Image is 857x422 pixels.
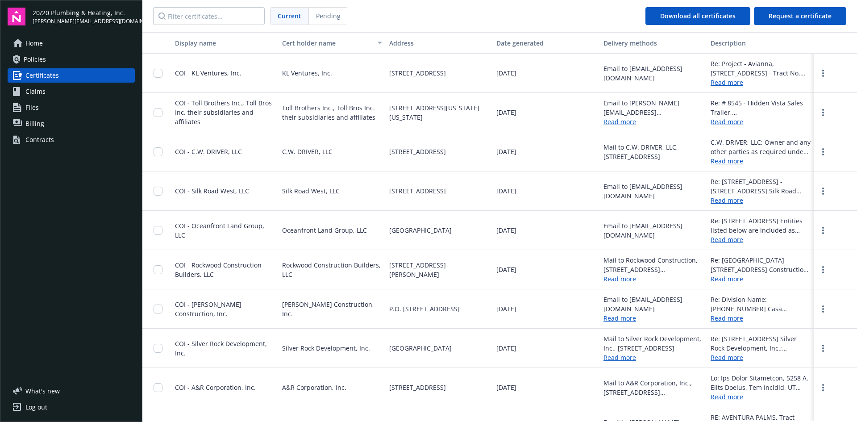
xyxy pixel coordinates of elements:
[24,52,46,67] span: Policies
[496,147,516,156] span: [DATE]
[711,295,811,313] div: Re: Division Name: [PHONE_NUMBER] Casa Longwood, Division Number: [PHONE_NUMBER], Division Locati...
[493,32,600,54] button: Date generated
[25,400,47,414] div: Log out
[282,38,372,48] div: Cert holder name
[707,32,814,54] button: Description
[33,8,135,25] button: 20/20 Plumbing & Heating, Inc.[PERSON_NAME][EMAIL_ADDRESS][DOMAIN_NAME]
[282,103,382,122] span: Toll Brothers Inc., Toll Bros Inc. their subsidiaries and affiliates
[389,383,446,392] span: [STREET_ADDRESS]
[711,392,811,401] a: Read more
[25,84,46,99] span: Claims
[496,108,516,117] span: [DATE]
[25,36,43,50] span: Home
[154,69,162,78] input: Toggle Row Selected
[389,68,446,78] span: [STREET_ADDRESS]
[711,38,811,48] div: Description
[711,196,811,205] a: Read more
[175,221,264,239] span: COI - Oceanfront Land Group, LLC
[711,313,811,323] a: Read more
[8,386,74,396] button: What's new
[33,8,135,17] span: 20/20 Plumbing & Heating, Inc.
[711,255,811,274] div: Re: [GEOGRAPHIC_DATA][STREET_ADDRESS] Construction Builders, LLC; Hillsborough LLC; KMS Propertie...
[8,133,135,147] a: Contracts
[603,117,636,126] a: Read more
[386,32,493,54] button: Address
[175,99,272,126] span: COI - Toll Brothers Inc., Toll Bros Inc. their subsidiaries and affiliates
[711,156,811,166] a: Read more
[175,383,256,392] span: COI - A&R Corporation, Inc.
[8,117,135,131] a: Billing
[711,353,811,362] a: Read more
[818,107,828,118] a: more
[711,98,811,117] div: Re: # 8545 - Hidden Vista Sales Trailer, [PERSON_NAME]/[STREET_ADDRESS] Toll Brothers, Inc., Toll...
[389,38,489,48] div: Address
[282,147,333,156] span: C.W. DRIVER, LLC
[711,117,811,126] a: Read more
[389,226,452,235] span: [GEOGRAPHIC_DATA]
[154,265,162,274] input: Toggle Row Selected
[154,108,162,117] input: Toggle Row Selected
[711,216,811,235] div: Re: [STREET_ADDRESS] Entities listed below are included as additional insured where required by a...
[175,38,275,48] div: Display name
[389,147,446,156] span: [STREET_ADDRESS]
[603,182,703,201] div: Email to [EMAIL_ADDRESS][DOMAIN_NAME]
[175,147,242,156] span: COI - C.W. DRIVER, LLC
[603,255,703,274] div: Mail to Rockwood Construction, [STREET_ADDRESS][PERSON_NAME]
[711,274,811,284] a: Read more
[754,7,846,25] button: Request a certificate
[603,314,636,322] a: Read more
[8,68,135,83] a: Certificates
[175,300,241,318] span: COI - [PERSON_NAME] Construction, Inc.
[496,343,516,353] span: [DATE]
[154,383,162,392] input: Toggle Row Selected
[818,343,828,354] a: more
[309,8,348,25] span: Pending
[818,264,828,275] a: more
[603,295,703,313] div: Email to [EMAIL_ADDRESS][DOMAIN_NAME]
[711,235,811,244] a: Read more
[175,69,241,77] span: COI - KL Ventures, Inc.
[389,343,452,353] span: [GEOGRAPHIC_DATA]
[389,103,489,122] span: [STREET_ADDRESS][US_STATE][US_STATE]
[711,59,811,78] div: Re: Project - Avianna,[STREET_ADDRESS] - Tract No. 20146 KL Ventures, Inc.; MV Communities LLC, a...
[603,221,703,240] div: Email to [EMAIL_ADDRESS][DOMAIN_NAME]
[496,38,596,48] div: Date generated
[278,11,301,21] span: Current
[711,78,811,87] a: Read more
[711,334,811,353] div: Re: [STREET_ADDRESS] Silver Rock Development, Inc.; Oceanfront Land Group, LLC and others as requ...
[282,300,382,318] span: [PERSON_NAME] Construction, Inc.
[175,339,267,357] span: COI - Silver Rock Development, Inc.
[8,8,25,25] img: navigator-logo.svg
[645,7,750,25] button: Download all certificates
[603,275,636,283] a: Read more
[603,38,703,48] div: Delivery methods
[660,8,736,25] div: Download all certificates
[389,186,446,196] span: [STREET_ADDRESS]
[25,386,60,396] span: What ' s new
[818,186,828,196] a: more
[603,353,636,362] a: Read more
[496,304,516,313] span: [DATE]
[818,382,828,393] a: more
[25,100,39,115] span: Files
[711,177,811,196] div: Re: [STREET_ADDRESS] - [STREET_ADDRESS] Silk Road West, LLC; Project Owner; and their respective ...
[175,261,262,279] span: COI - Rockwood Construction Builders, LLC
[25,133,54,147] div: Contracts
[603,64,703,83] div: Email to [EMAIL_ADDRESS][DOMAIN_NAME]
[496,226,516,235] span: [DATE]
[603,378,703,397] div: Mail to A&R Corporation, Inc., [STREET_ADDRESS][PERSON_NAME]
[496,265,516,274] span: [DATE]
[8,100,135,115] a: Files
[769,12,832,20] span: Request a certificate
[282,68,332,78] span: KL Ventures, Inc.
[711,373,811,392] div: Lo: Ips Dolor Sitametcon, 5258 A. Elits Doeius, Tem Incidid, UT 07296 - LABO E&D Magnaaliqua, Eni...
[496,383,516,392] span: [DATE]
[154,305,162,313] input: Toggle Row Selected
[818,68,828,79] a: more
[25,117,44,131] span: Billing
[154,344,162,353] input: Toggle Row Selected
[154,147,162,156] input: Toggle Row Selected
[282,343,370,353] span: Silver Rock Development, Inc.
[171,32,279,54] button: Display name
[154,226,162,235] input: Toggle Row Selected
